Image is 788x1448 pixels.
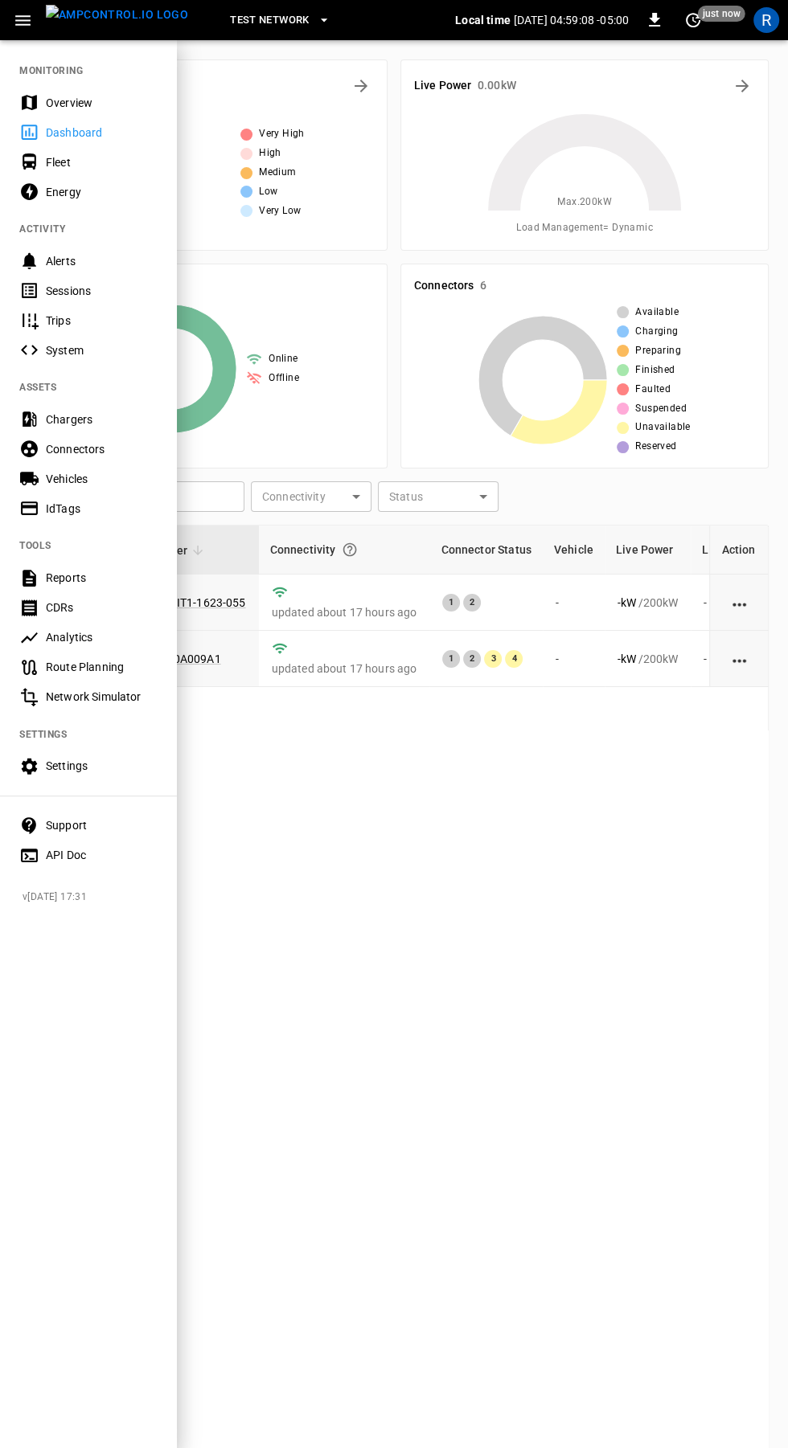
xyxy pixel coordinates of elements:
[46,125,158,141] div: Dashboard
[514,12,629,28] p: [DATE] 04:59:08 -05:00
[46,501,158,517] div: IdTags
[46,184,158,200] div: Energy
[680,7,706,33] button: set refresh interval
[46,570,158,586] div: Reports
[46,154,158,170] div: Fleet
[46,599,158,616] div: CDRs
[46,689,158,705] div: Network Simulator
[46,411,158,427] div: Chargers
[46,342,158,358] div: System
[698,6,745,22] span: just now
[753,7,779,33] div: profile-icon
[46,817,158,833] div: Support
[46,847,158,863] div: API Doc
[46,313,158,329] div: Trips
[46,441,158,457] div: Connectors
[46,253,158,269] div: Alerts
[46,471,158,487] div: Vehicles
[46,629,158,645] div: Analytics
[46,5,188,25] img: ampcontrol.io logo
[230,11,309,30] span: Test Network
[46,95,158,111] div: Overview
[23,890,164,906] span: v [DATE] 17:31
[46,283,158,299] div: Sessions
[46,758,158,774] div: Settings
[46,659,158,675] div: Route Planning
[455,12,511,28] p: Local time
